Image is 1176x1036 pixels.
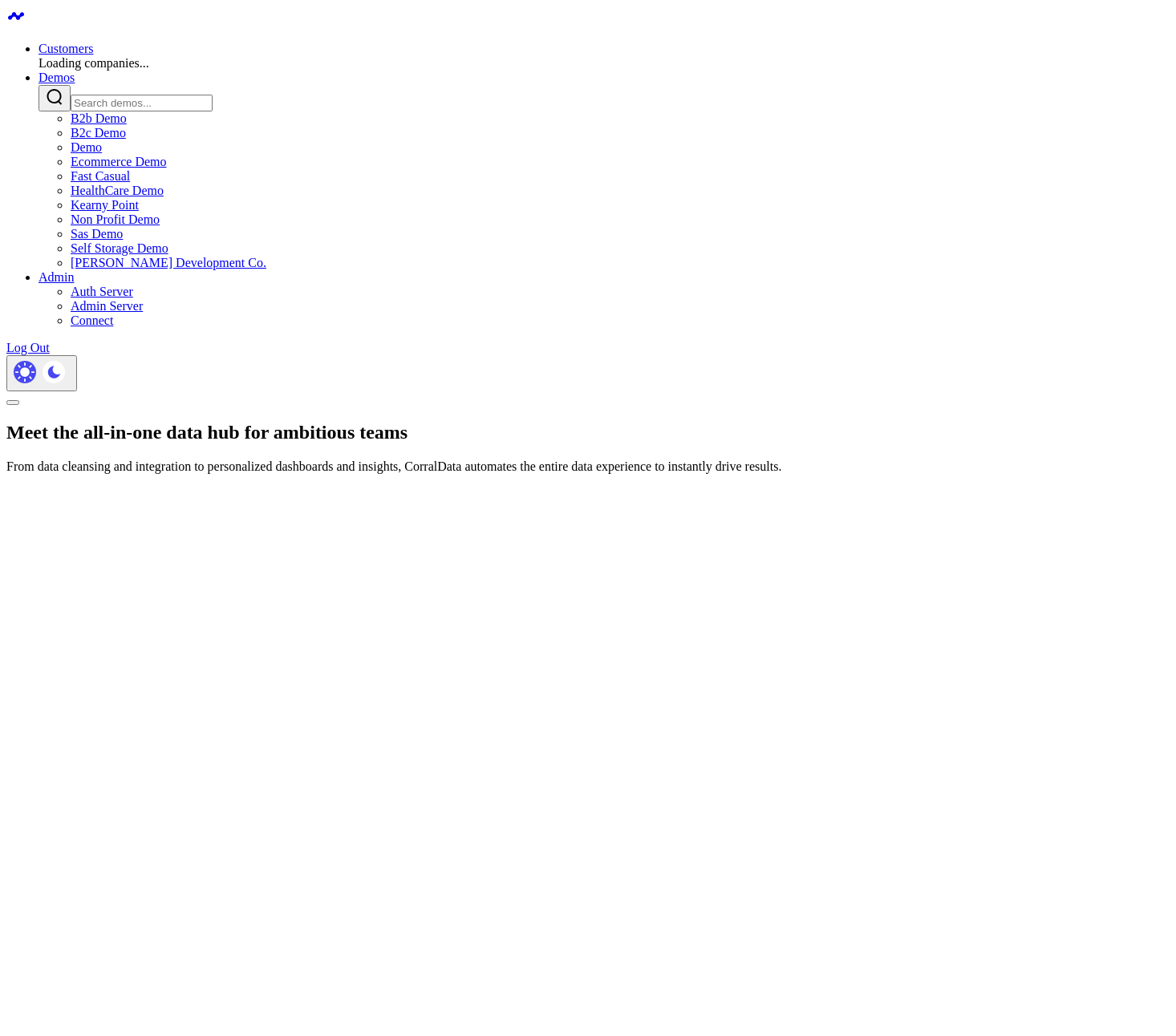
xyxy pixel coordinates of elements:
[71,198,139,212] a: Kearny Point
[6,459,1170,474] p: From data cleansing and integration to personalized dashboards and insights, CorralData automates...
[6,341,50,354] a: Log Out
[71,155,167,168] a: Ecommerce Demo
[39,85,71,111] button: Search demos button
[71,212,160,226] a: Non Profit Demo
[71,285,133,298] a: Auth Server
[39,71,75,84] a: Demos
[71,140,102,154] a: Demo
[71,111,127,125] a: B2b Demo
[71,227,123,241] a: Sas Demo
[6,422,1170,443] h1: Meet the all-in-one data hub for ambitious teams
[71,299,143,313] a: Admin Server
[71,126,126,140] a: B2c Demo
[71,95,213,111] input: Search demos input
[71,314,113,327] a: Connect
[71,256,266,269] a: [PERSON_NAME] Development Co.
[39,270,74,284] a: Admin
[71,184,164,197] a: HealthCare Demo
[39,42,93,55] a: Customers
[71,241,168,255] a: Self Storage Demo
[39,56,1170,71] div: Loading companies...
[71,169,130,183] a: Fast Casual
